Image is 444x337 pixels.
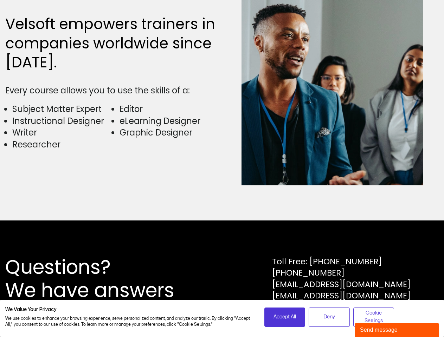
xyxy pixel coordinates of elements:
[355,322,440,337] iframe: chat widget
[120,103,218,115] li: Editor
[12,139,111,151] li: Researcher
[5,15,219,72] h2: Velsoft empowers trainers in companies worldwide since [DATE].
[309,308,350,327] button: Deny all cookies
[120,127,218,139] li: Graphic Designer
[12,115,111,127] li: Instructional Designer
[5,316,254,328] p: We use cookies to enhance your browsing experience, serve personalized content, and analyze our t...
[120,115,218,127] li: eLearning Designer
[12,103,111,115] li: Subject Matter Expert
[5,306,254,313] h2: We Value Your Privacy
[323,313,335,321] span: Deny
[5,85,219,97] div: Every course allows you to use the skills of a:
[274,313,296,321] span: Accept All
[353,308,394,327] button: Adjust cookie preferences
[272,256,411,301] div: Toll Free: [PHONE_NUMBER] [PHONE_NUMBER] [EMAIL_ADDRESS][DOMAIN_NAME] [EMAIL_ADDRESS][DOMAIN_NAME]
[5,256,200,302] h2: Questions? We have answers
[12,127,111,139] li: Writer
[358,309,390,325] span: Cookie Settings
[264,308,305,327] button: Accept all cookies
